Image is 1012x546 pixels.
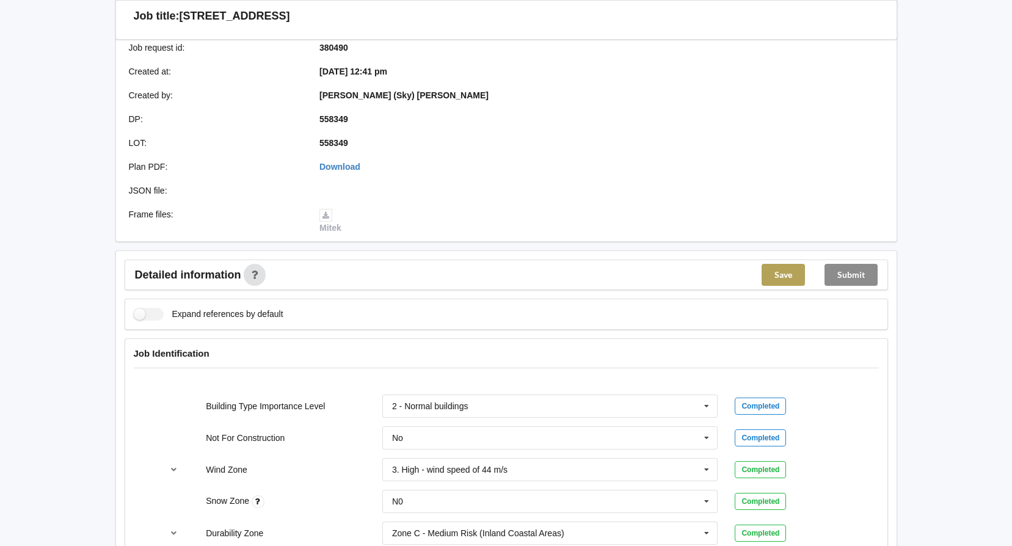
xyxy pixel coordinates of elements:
[392,497,403,506] div: N0
[134,308,283,321] label: Expand references by default
[735,525,786,542] div: Completed
[735,461,786,478] div: Completed
[319,67,387,76] b: [DATE] 12:41 pm
[206,496,252,506] label: Snow Zone
[206,465,247,475] label: Wind Zone
[120,113,311,125] div: DP :
[735,398,786,415] div: Completed
[392,465,508,474] div: 3. High - wind speed of 44 m/s
[735,429,786,446] div: Completed
[206,433,285,443] label: Not For Construction
[319,114,348,124] b: 558349
[392,529,564,537] div: Zone C - Medium Risk (Inland Coastal Areas)
[319,162,360,172] a: Download
[392,434,403,442] div: No
[134,348,879,359] h4: Job Identification
[162,459,186,481] button: reference-toggle
[120,65,311,78] div: Created at :
[162,522,186,544] button: reference-toggle
[120,89,311,101] div: Created by :
[135,269,241,280] span: Detailed information
[206,401,325,411] label: Building Type Importance Level
[319,209,341,233] a: Mitek
[319,138,348,148] b: 558349
[319,90,489,100] b: [PERSON_NAME] (Sky) [PERSON_NAME]
[134,9,180,23] h3: Job title:
[206,528,263,538] label: Durability Zone
[392,402,468,410] div: 2 - Normal buildings
[735,493,786,510] div: Completed
[120,42,311,54] div: Job request id :
[180,9,290,23] h3: [STREET_ADDRESS]
[120,208,311,234] div: Frame files :
[120,184,311,197] div: JSON file :
[762,264,805,286] button: Save
[319,43,348,53] b: 380490
[120,137,311,149] div: LOT :
[120,161,311,173] div: Plan PDF :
